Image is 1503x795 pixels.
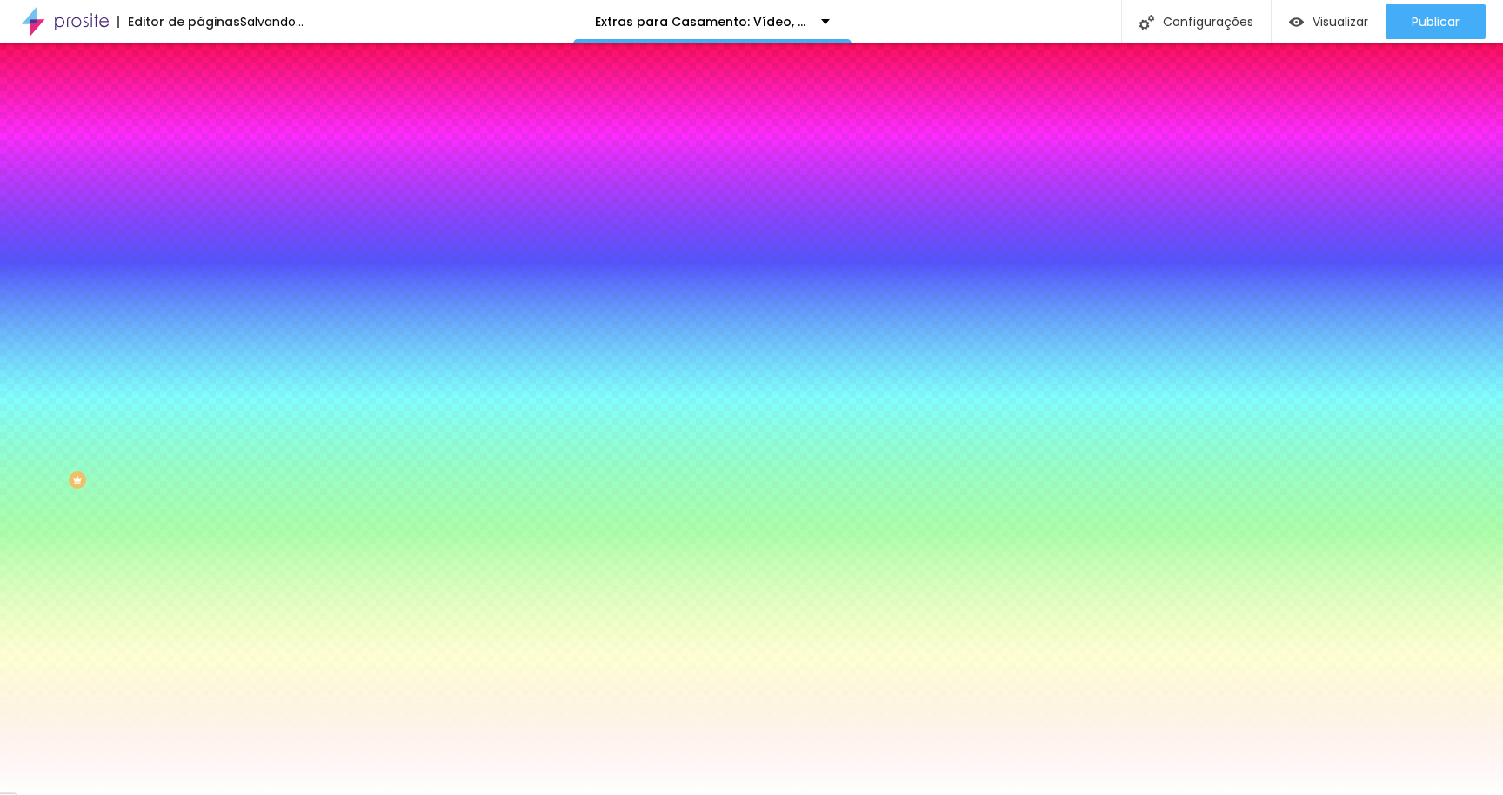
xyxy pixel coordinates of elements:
[1289,15,1304,30] img: view-1.svg
[1272,4,1386,39] button: Visualizar
[1386,4,1486,39] button: Publicar
[117,16,240,28] div: Editor de páginas
[1412,15,1460,29] span: Publicar
[1139,15,1154,30] img: Icone
[595,16,808,28] p: Extras para Casamento: Vídeo, Álbuns e Sessões | [PERSON_NAME]
[240,16,304,28] div: Salvando...
[1313,15,1368,29] span: Visualizar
